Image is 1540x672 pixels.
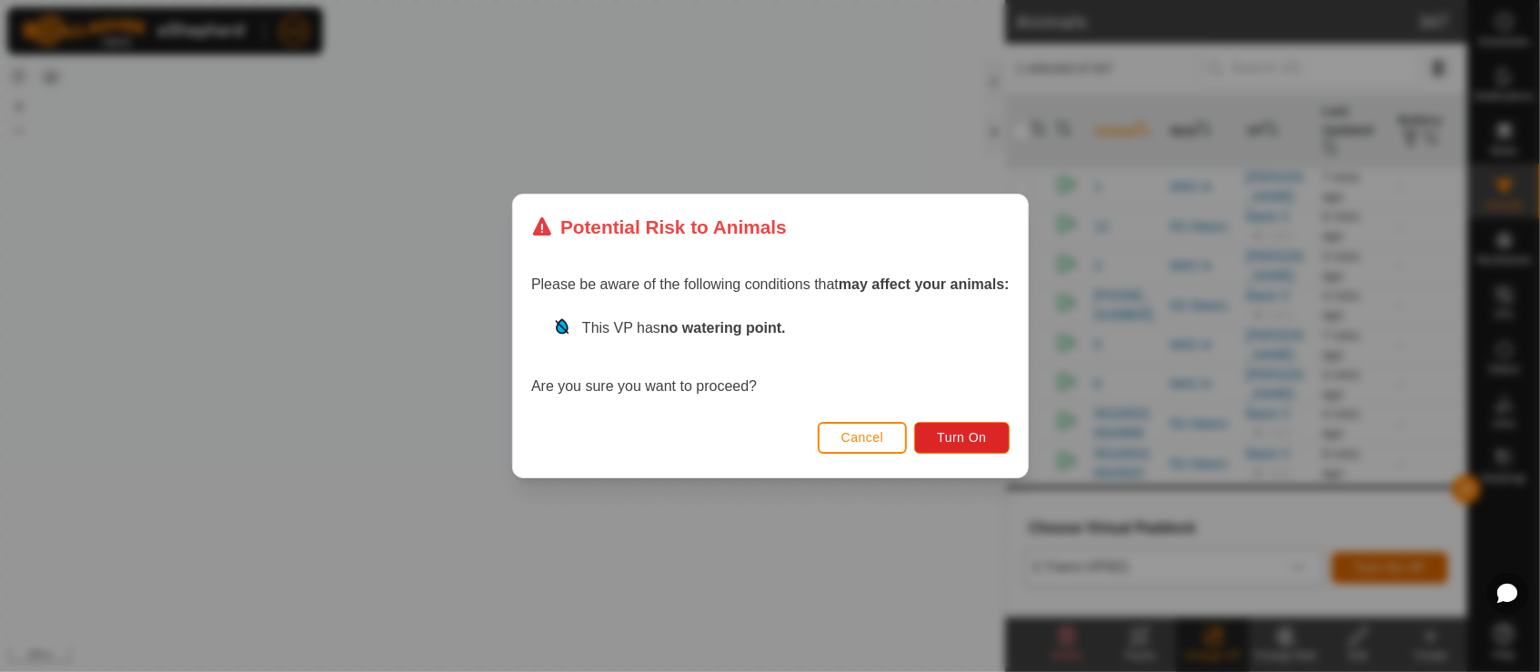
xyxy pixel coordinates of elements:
span: This VP has [582,320,786,336]
span: Please be aware of the following conditions that [531,276,1010,292]
strong: may affect your animals: [839,276,1010,292]
button: Cancel [817,422,907,454]
div: Are you sure you want to proceed? [531,317,1010,397]
span: Cancel [840,430,883,445]
button: Turn On [914,422,1009,454]
strong: no watering point. [660,320,786,336]
div: Potential Risk to Animals [531,213,787,241]
span: Turn On [937,430,986,445]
